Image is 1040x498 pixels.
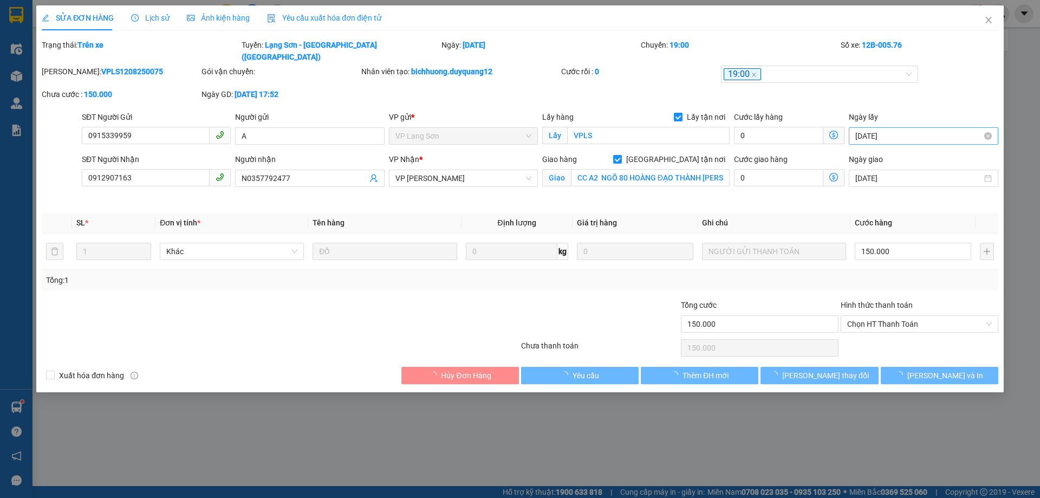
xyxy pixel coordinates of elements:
span: loading [770,371,782,379]
div: Trạng thái: [41,39,240,63]
div: Tuyến: [240,39,440,63]
input: Ngày lấy [855,130,981,142]
span: Ảnh kiện hàng [187,14,250,22]
span: [PERSON_NAME] và In [907,370,983,381]
b: [DATE] [463,41,485,49]
span: [GEOGRAPHIC_DATA] tận nơi [622,153,730,165]
b: 150.000 [84,90,112,99]
b: [DATE] 17:52 [235,90,278,99]
span: VP Lạng Sơn [395,128,531,144]
div: Ngày GD: [201,88,359,100]
button: Thêm ĐH mới [641,367,758,384]
input: Lấy tận nơi [567,127,730,144]
span: [PERSON_NAME] thay đổi [782,370,869,381]
label: Cước giao hàng [734,155,788,164]
th: Ghi chú [698,212,850,234]
div: Chưa cước : [42,88,199,100]
span: Định lượng [498,218,536,227]
span: Lấy hàng [542,113,574,121]
div: Ngày: [440,39,640,63]
input: Cước giao hàng [734,169,823,186]
button: delete [46,243,63,260]
div: Người nhận [235,153,384,165]
button: Close [973,5,1004,36]
div: VP gửi [389,111,538,123]
div: Số xe: [840,39,999,63]
b: Lạng Sơn - [GEOGRAPHIC_DATA] ([GEOGRAPHIC_DATA]) [242,41,377,61]
div: SĐT Người Nhận [82,153,231,165]
span: Giao hàng [542,155,577,164]
span: Giá trị hàng [577,218,617,227]
span: Tổng cước [681,301,717,309]
b: 0 [595,67,599,76]
button: Yêu cầu [521,367,639,384]
span: Yêu cầu xuất hóa đơn điện tử [267,14,381,22]
label: Cước lấy hàng [734,113,783,121]
span: SỬA ĐƠN HÀNG [42,14,114,22]
span: close [984,16,993,24]
span: close [751,72,757,77]
span: dollar-circle [829,131,838,139]
span: 19:00 [724,68,761,81]
span: dollar-circle [829,173,838,182]
span: Lấy tận nơi [682,111,730,123]
b: bichhuong.duyquang12 [411,67,492,76]
button: Hủy Đơn Hàng [401,367,519,384]
b: 12B-005.76 [862,41,902,49]
span: kg [557,243,568,260]
span: user-add [369,174,378,183]
span: Khác [166,243,297,260]
div: Tổng: 1 [46,274,401,286]
span: Tên hàng [313,218,344,227]
span: Đơn vị tính [160,218,200,227]
button: plus [980,243,994,260]
b: Trên xe [77,41,103,49]
div: Cước rồi : [561,66,719,77]
span: phone [216,173,224,182]
input: Ngày giao [855,172,981,184]
span: Lịch sử [131,14,170,22]
input: Giao tận nơi [571,169,730,186]
div: [PERSON_NAME]: [42,66,199,77]
span: close-circle [984,132,992,140]
button: [PERSON_NAME] và In [881,367,998,384]
span: Giao [542,169,571,186]
button: [PERSON_NAME] thay đổi [760,367,878,384]
span: Lấy [542,127,567,144]
span: loading [895,371,907,379]
span: Chọn HT Thanh Toán [847,316,992,332]
span: loading [429,371,441,379]
span: picture [187,14,194,22]
span: Yêu cầu [573,370,599,381]
span: Thêm ĐH mới [682,370,729,381]
input: Cước lấy hàng [734,127,823,144]
div: Chưa thanh toán [520,340,680,359]
span: VP Minh Khai [395,170,531,186]
label: Hình thức thanh toán [841,301,913,309]
span: SL [76,218,85,227]
div: Chuyến: [640,39,840,63]
input: VD: Bàn, Ghế [313,243,457,260]
div: Gói vận chuyển: [201,66,359,77]
span: edit [42,14,49,22]
span: loading [561,371,573,379]
img: icon [267,14,276,23]
b: 19:00 [669,41,689,49]
div: Người gửi [235,111,384,123]
span: Xuất hóa đơn hàng [55,370,128,381]
div: Nhân viên tạo: [361,66,559,77]
span: clock-circle [131,14,139,22]
span: Cước hàng [855,218,892,227]
label: Ngày lấy [849,113,878,121]
span: phone [216,131,224,139]
span: loading [671,371,682,379]
label: Ngày giao [849,155,883,164]
b: VPLS1208250075 [101,67,163,76]
span: info-circle [131,372,138,379]
div: SĐT Người Gửi [82,111,231,123]
span: VP Nhận [389,155,419,164]
input: 0 [577,243,693,260]
span: Hủy Đơn Hàng [441,370,491,381]
input: Ghi Chú [702,243,846,260]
